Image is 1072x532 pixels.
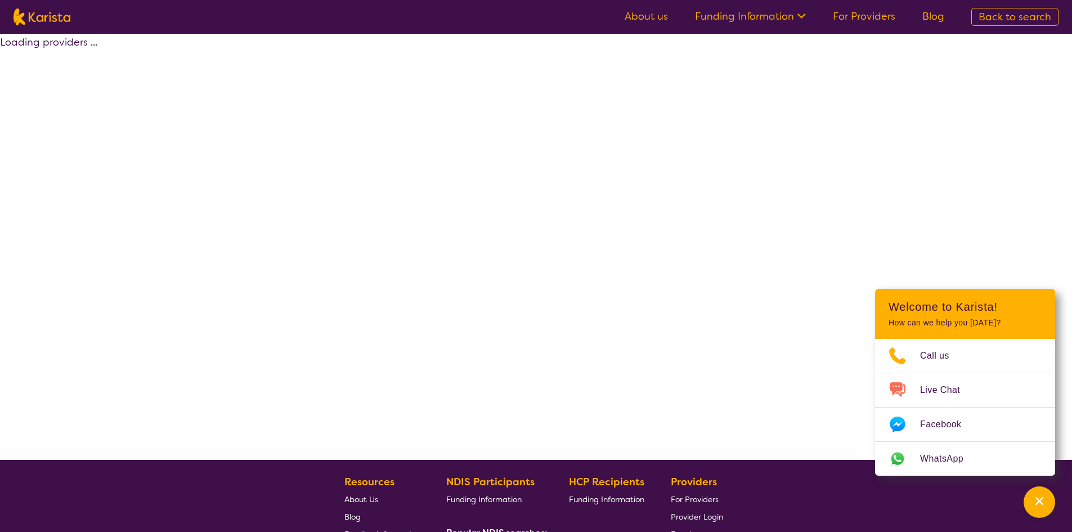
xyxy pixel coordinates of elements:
a: Funding Information [569,490,644,508]
a: Blog [922,10,944,23]
a: Provider Login [671,508,723,525]
a: About us [625,10,668,23]
span: Funding Information [446,494,522,504]
img: Karista logo [14,8,70,25]
p: How can we help you [DATE]? [889,318,1042,328]
span: About Us [344,494,378,504]
h2: Welcome to Karista! [889,300,1042,314]
div: Channel Menu [875,289,1055,476]
button: Channel Menu [1024,486,1055,518]
ul: Choose channel [875,339,1055,476]
a: About Us [344,490,420,508]
b: Providers [671,475,717,489]
b: NDIS Participants [446,475,535,489]
span: Call us [920,347,963,364]
a: Blog [344,508,420,525]
a: Back to search [971,8,1058,26]
span: Provider Login [671,512,723,522]
span: Live Chat [920,382,974,399]
a: Web link opens in a new tab. [875,442,1055,476]
span: Funding Information [569,494,644,504]
b: HCP Recipients [569,475,644,489]
span: Back to search [979,10,1051,24]
span: Facebook [920,416,975,433]
b: Resources [344,475,394,489]
a: For Providers [671,490,723,508]
span: Blog [344,512,361,522]
a: Funding Information [695,10,806,23]
a: For Providers [833,10,895,23]
a: Funding Information [446,490,543,508]
span: For Providers [671,494,719,504]
span: WhatsApp [920,450,977,467]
